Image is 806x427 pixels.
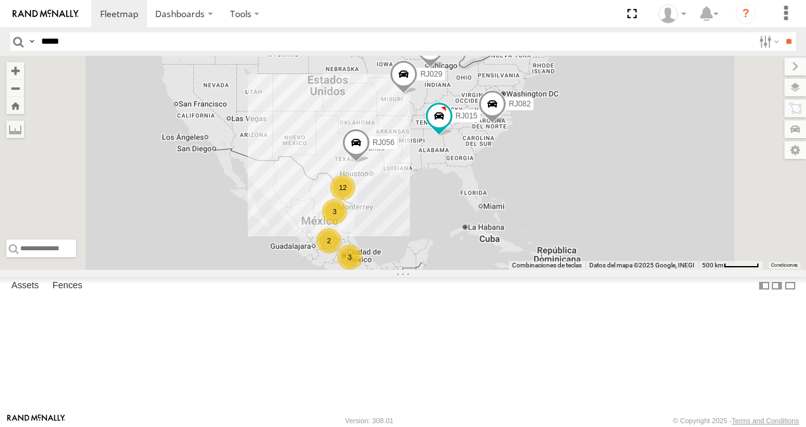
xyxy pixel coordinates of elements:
button: Zoom Home [6,97,24,114]
a: Visit our Website [7,414,65,427]
img: rand-logo.svg [13,10,79,18]
label: Search Query [27,32,37,51]
label: Map Settings [784,141,806,159]
button: Combinaciones de teclas [512,261,582,270]
i: ? [736,4,756,24]
span: RJ082 [509,99,531,108]
span: 500 km [702,262,724,269]
label: Dock Summary Table to the Right [771,277,783,295]
span: RJ015 [456,112,478,120]
div: Version: 308.01 [345,417,393,424]
div: 3 [322,199,347,224]
a: Terms and Conditions [732,417,799,424]
div: © Copyright 2025 - [673,417,799,424]
button: Zoom in [6,62,24,79]
label: Hide Summary Table [784,277,796,295]
div: 2 [316,228,342,253]
label: Measure [6,120,24,138]
button: Zoom out [6,79,24,97]
a: Condiciones (se abre en una nueva pestaña) [771,263,798,268]
label: Assets [5,277,45,295]
label: Search Filter Options [754,32,781,51]
span: RJ029 [420,70,442,79]
button: Escala del mapa: 500 km por 52 píxeles [698,261,763,270]
label: Fences [46,277,89,295]
div: XPD GLOBAL [654,4,691,23]
span: Datos del mapa ©2025 Google, INEGI [589,262,694,269]
span: RJ056 [373,139,395,148]
div: 3 [337,245,362,270]
div: 12 [330,175,355,200]
label: Dock Summary Table to the Left [758,277,771,295]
